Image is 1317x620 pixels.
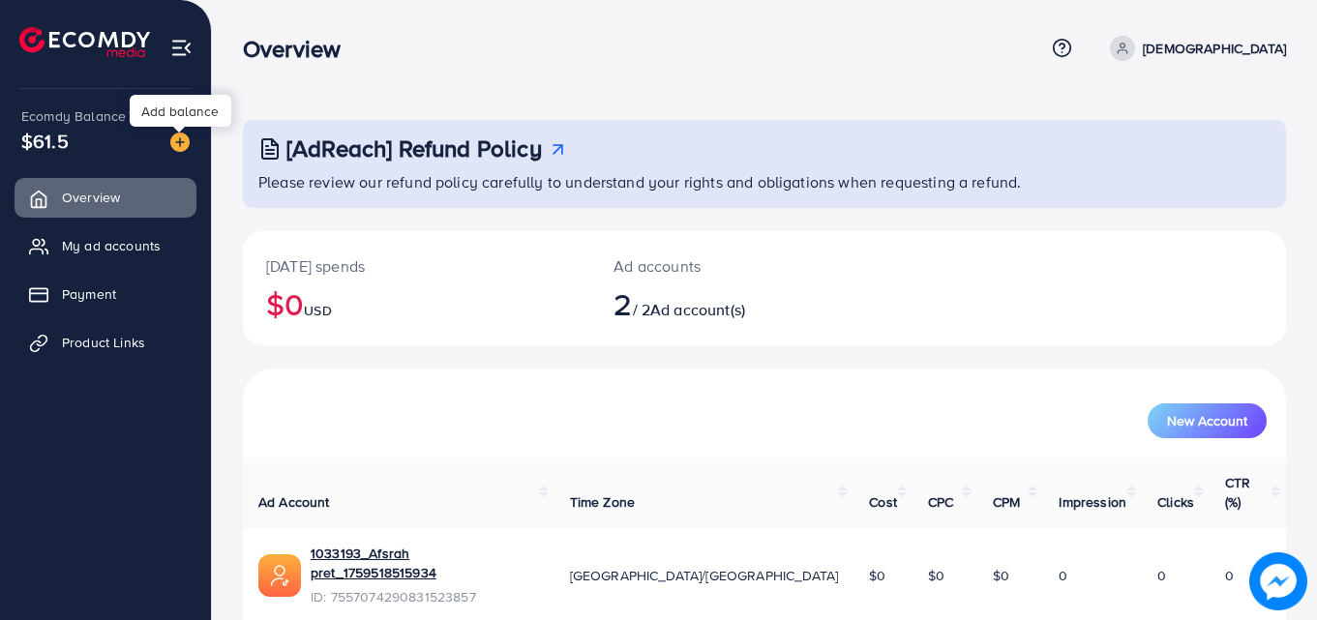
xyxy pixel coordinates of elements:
span: $61.5 [21,127,69,155]
span: CPC [928,492,953,512]
span: 0 [1225,566,1234,585]
span: Time Zone [570,492,635,512]
span: Ad account(s) [650,299,745,320]
img: image [170,133,190,152]
span: Product Links [62,333,145,352]
span: 2 [614,281,632,326]
span: [GEOGRAPHIC_DATA]/[GEOGRAPHIC_DATA] [570,566,839,585]
button: New Account [1148,403,1267,438]
span: My ad accounts [62,236,161,255]
a: Overview [15,178,196,217]
span: Impression [1059,492,1126,512]
p: Please review our refund policy carefully to understand your rights and obligations when requesti... [258,170,1274,193]
span: Payment [62,284,116,304]
span: USD [304,301,331,320]
a: My ad accounts [15,226,196,265]
span: $0 [993,566,1009,585]
span: $0 [869,566,885,585]
img: ic-ads-acc.e4c84228.svg [258,554,301,597]
span: 0 [1157,566,1166,585]
span: Ecomdy Balance [21,106,126,126]
span: New Account [1167,414,1247,428]
h2: $0 [266,285,567,322]
span: $0 [928,566,944,585]
a: Payment [15,275,196,313]
img: image [1249,552,1307,610]
div: Add balance [130,95,231,127]
h3: Overview [243,35,356,63]
p: [DEMOGRAPHIC_DATA] [1143,37,1286,60]
p: Ad accounts [614,254,828,278]
p: [DATE] spends [266,254,567,278]
h3: [AdReach] Refund Policy [286,134,542,162]
h2: / 2 [614,285,828,322]
span: CPM [993,492,1020,512]
a: [DEMOGRAPHIC_DATA] [1102,36,1286,61]
a: Product Links [15,323,196,362]
span: ID: 7557074290831523857 [311,587,539,606]
img: menu [170,37,193,59]
span: Overview [62,188,120,207]
span: Clicks [1157,492,1194,512]
span: CTR (%) [1225,473,1250,512]
span: Ad Account [258,492,330,512]
img: logo [19,27,150,57]
span: Cost [869,492,897,512]
span: 0 [1059,566,1067,585]
a: 1033193_Afsrah pret_1759518515934 [311,544,539,583]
